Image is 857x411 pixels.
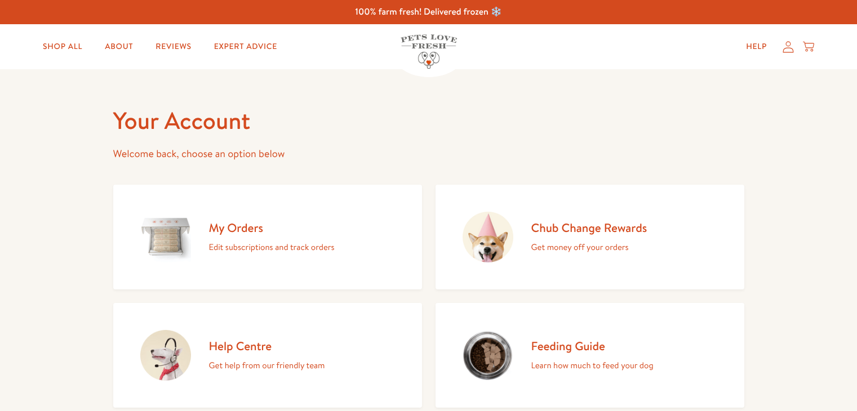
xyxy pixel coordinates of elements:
a: About [96,35,142,58]
a: Feeding Guide Learn how much to feed your dog [436,303,744,408]
a: Expert Advice [205,35,286,58]
h2: Feeding Guide [531,338,654,354]
p: Welcome back, choose an option below [113,145,744,163]
p: Get help from our friendly team [209,358,325,373]
p: Edit subscriptions and track orders [209,240,335,254]
p: Learn how much to feed your dog [531,358,654,373]
a: Chub Change Rewards Get money off your orders [436,185,744,289]
a: Help Centre Get help from our friendly team [113,303,422,408]
h1: Your Account [113,105,744,136]
a: My Orders Edit subscriptions and track orders [113,185,422,289]
p: Get money off your orders [531,240,647,254]
h2: Chub Change Rewards [531,220,647,235]
a: Help [737,35,776,58]
a: Shop All [34,35,91,58]
h2: My Orders [209,220,335,235]
h2: Help Centre [209,338,325,354]
a: Reviews [146,35,200,58]
img: Pets Love Fresh [401,34,457,69]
